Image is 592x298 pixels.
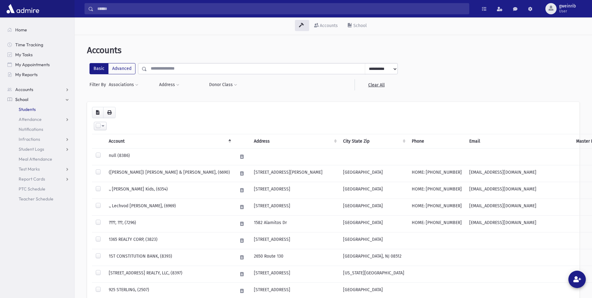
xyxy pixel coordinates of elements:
[92,107,103,118] button: CSV
[108,63,135,74] label: Advanced
[2,85,74,94] a: Accounts
[105,232,234,249] td: 1365 REALTY CORP, (3823)
[2,50,74,60] a: My Tasks
[408,199,466,216] td: HOME: [PHONE_NUMBER]
[105,165,234,182] td: ([PERSON_NAME]) [PERSON_NAME] & [PERSON_NAME], (6690)
[466,165,572,182] td: [EMAIL_ADDRESS][DOMAIN_NAME]
[19,117,42,122] span: Attendance
[408,216,466,232] td: HOME: [PHONE_NUMBER]
[2,134,74,144] a: Infractions
[15,52,33,57] span: My Tasks
[19,146,44,152] span: Student Logs
[87,45,122,55] span: Accounts
[250,165,339,182] td: [STREET_ADDRESS][PERSON_NAME]
[559,9,576,14] span: User
[2,25,74,35] a: Home
[339,165,408,182] td: [GEOGRAPHIC_DATA]
[466,216,572,232] td: [EMAIL_ADDRESS][DOMAIN_NAME]
[250,232,339,249] td: [STREET_ADDRESS]
[343,17,372,35] a: School
[2,184,74,194] a: PTC Schedule
[2,70,74,80] a: My Reports
[2,194,74,204] a: Teacher Schedule
[339,266,408,283] td: [US_STATE][GEOGRAPHIC_DATA]
[19,176,45,182] span: Report Cards
[89,63,108,74] label: Basic
[19,136,40,142] span: Infractions
[19,166,40,172] span: Test Marks
[2,94,74,104] a: School
[339,216,408,232] td: [GEOGRAPHIC_DATA]
[105,199,234,216] td: ., Lechvod [PERSON_NAME], (6969)
[250,199,339,216] td: [STREET_ADDRESS]
[339,134,408,149] th: City State Zip : activate to sort column ascending
[15,97,28,102] span: School
[2,104,74,114] a: Students
[250,266,339,283] td: [STREET_ADDRESS]
[105,182,234,199] td: ., [PERSON_NAME] Kids, (6354)
[209,79,237,90] button: Donor Class
[339,182,408,199] td: [GEOGRAPHIC_DATA]
[105,216,234,232] td: ????, ???, (7296)
[19,186,45,192] span: PTC Schedule
[2,124,74,134] a: Notifications
[250,249,339,266] td: 2650 Route 130
[559,4,576,9] span: gweinrib
[89,63,135,74] div: FilterModes
[309,17,343,35] a: Accounts
[250,182,339,199] td: [STREET_ADDRESS]
[105,249,234,266] td: 1ST CONSTITUTION BANK, (8393)
[2,164,74,174] a: Test Marks
[19,196,53,202] span: Teacher Schedule
[466,199,572,216] td: [EMAIL_ADDRESS][DOMAIN_NAME]
[15,62,50,67] span: My Appointments
[339,249,408,266] td: [GEOGRAPHIC_DATA], NJ 08512
[159,79,180,90] button: Address
[339,199,408,216] td: [GEOGRAPHIC_DATA]
[2,154,74,164] a: Meal Attendance
[19,126,43,132] span: Notifications
[105,134,234,149] th: Account: activate to sort column descending
[89,81,108,88] span: Filter By
[103,107,116,118] button: Print
[15,72,38,77] span: My Reports
[2,114,74,124] a: Attendance
[352,23,367,28] div: School
[339,232,408,249] td: [GEOGRAPHIC_DATA]
[408,165,466,182] td: HOME: [PHONE_NUMBER]
[250,216,339,232] td: 1582 Alamitos Dr
[2,144,74,154] a: Student Logs
[15,27,27,33] span: Home
[15,42,43,48] span: Time Tracking
[105,266,234,283] td: [STREET_ADDRESS] REALTY, LLC, (8397)
[250,134,339,149] th: Address : activate to sort column ascending
[355,79,398,90] a: Clear All
[19,107,36,112] span: Students
[94,3,469,14] input: Search
[15,87,33,92] span: Accounts
[2,40,74,50] a: Time Tracking
[2,60,74,70] a: My Appointments
[466,134,572,149] th: Email
[408,134,466,149] th: Phone
[2,174,74,184] a: Report Cards
[319,23,338,28] div: Accounts
[105,149,234,165] td: null (8386)
[466,182,572,199] td: [EMAIL_ADDRESS][DOMAIN_NAME]
[19,156,52,162] span: Meal Attendance
[108,79,139,90] button: Associations
[5,2,41,15] img: AdmirePro
[408,182,466,199] td: HOME: [PHONE_NUMBER]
